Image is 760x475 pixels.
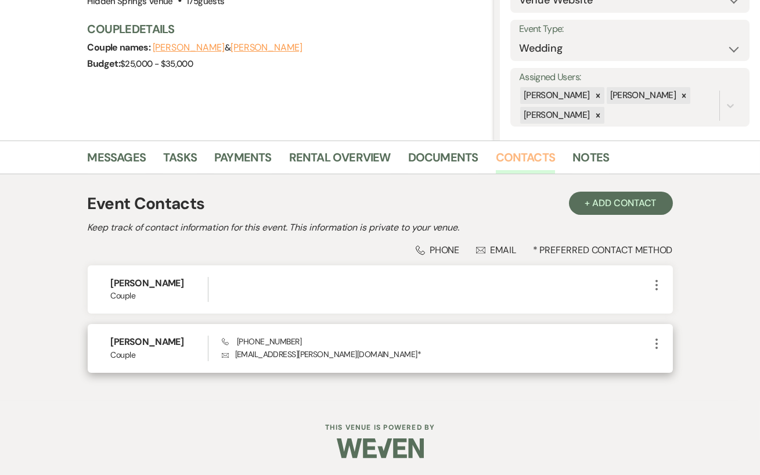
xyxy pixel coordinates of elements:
[569,192,673,215] button: + Add Contact
[153,42,302,53] span: &
[88,148,146,174] a: Messages
[88,21,482,37] h3: Couple Details
[214,148,272,174] a: Payments
[222,336,301,347] span: [PHONE_NUMBER]
[572,148,609,174] a: Notes
[111,349,208,361] span: Couple
[120,58,193,70] span: $25,000 - $35,000
[496,148,556,174] a: Contacts
[222,348,650,361] p: [EMAIL_ADDRESS][PERSON_NAME][DOMAIN_NAME] *
[289,148,391,174] a: Rental Overview
[88,244,673,256] div: * Preferred Contact Method
[230,43,302,52] button: [PERSON_NAME]
[163,148,197,174] a: Tasks
[88,221,673,235] h2: Keep track of contact information for this event. This information is private to your venue.
[153,43,225,52] button: [PERSON_NAME]
[519,21,741,38] label: Event Type:
[607,87,678,104] div: [PERSON_NAME]
[111,336,208,348] h6: [PERSON_NAME]
[519,69,741,86] label: Assigned Users:
[416,244,460,256] div: Phone
[111,290,208,302] span: Couple
[520,107,592,124] div: [PERSON_NAME]
[476,244,516,256] div: Email
[88,57,121,70] span: Budget:
[337,428,424,469] img: Weven Logo
[408,148,478,174] a: Documents
[111,277,208,290] h6: [PERSON_NAME]
[88,192,205,216] h1: Event Contacts
[88,41,153,53] span: Couple names:
[520,87,592,104] div: [PERSON_NAME]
